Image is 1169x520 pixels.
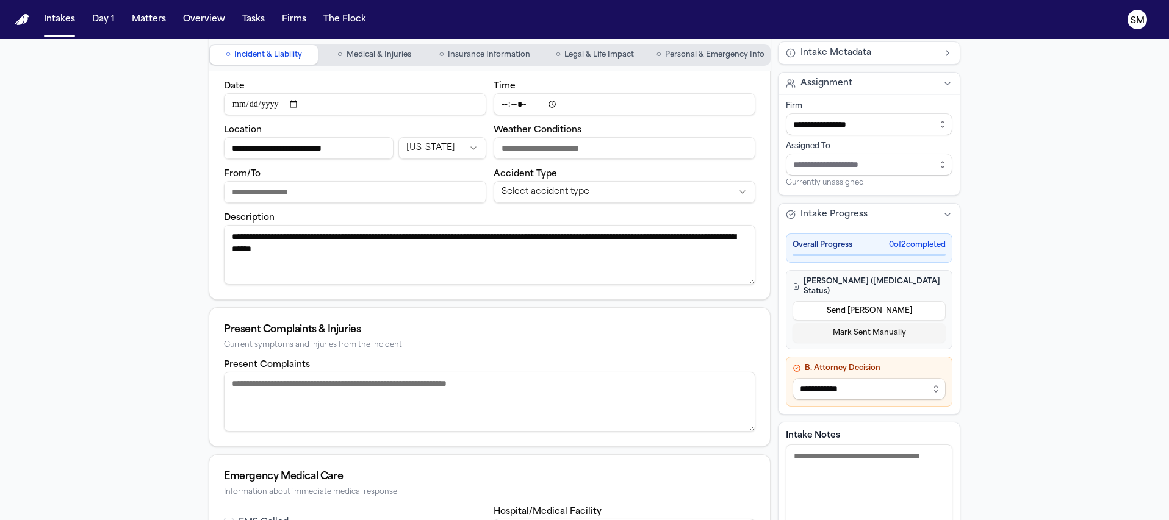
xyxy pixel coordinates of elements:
[786,141,952,151] div: Assigned To
[786,178,864,188] span: Currently unassigned
[665,50,764,60] span: Personal & Emergency Info
[234,50,302,60] span: Incident & Liability
[15,14,29,26] a: Home
[448,50,530,60] span: Insurance Information
[494,137,756,159] input: Weather conditions
[494,507,602,516] label: Hospital/Medical Facility
[237,9,270,30] button: Tasks
[779,204,960,226] button: Intake Progress
[224,225,755,285] textarea: Incident description
[398,137,486,159] button: Incident state
[494,126,581,135] label: Weather Conditions
[224,469,755,484] div: Emergency Medical Care
[494,93,756,115] input: Incident time
[347,50,411,60] span: Medical & Injuries
[556,49,561,61] span: ○
[793,277,946,296] h4: [PERSON_NAME] ([MEDICAL_DATA] Status)
[127,9,171,30] button: Matters
[224,213,275,223] label: Description
[15,14,29,26] img: Finch Logo
[224,488,755,497] div: Information about immediate medical response
[494,169,557,179] label: Accident Type
[793,323,946,343] button: Mark Sent Manually
[786,113,952,135] input: Select firm
[226,49,231,61] span: ○
[800,47,871,59] span: Intake Metadata
[277,9,311,30] button: Firms
[224,181,486,203] input: From/To destination
[431,45,539,65] button: Go to Insurance Information
[793,363,946,373] h4: B. Attorney Decision
[318,9,371,30] button: The Flock
[39,9,80,30] button: Intakes
[494,82,516,91] label: Time
[564,50,634,60] span: Legal & Life Impact
[889,240,946,250] span: 0 of 2 completed
[337,49,342,61] span: ○
[656,49,661,61] span: ○
[652,45,769,65] button: Go to Personal & Emergency Info
[800,208,868,221] span: Intake Progress
[224,360,310,369] label: Present Complaints
[786,101,952,111] div: Firm
[224,372,755,432] textarea: Present complaints
[793,240,852,250] span: Overall Progress
[541,45,649,65] button: Go to Legal & Life Impact
[87,9,120,30] button: Day 1
[786,154,952,176] input: Assign to staff member
[224,322,755,337] div: Present Complaints & Injuries
[224,126,262,135] label: Location
[210,45,318,65] button: Go to Incident & Liability
[224,169,261,179] label: From/To
[224,82,245,91] label: Date
[779,73,960,94] button: Assignment
[800,77,852,90] span: Assignment
[793,301,946,321] button: Send [PERSON_NAME]
[178,9,230,30] button: Overview
[320,45,428,65] button: Go to Medical & Injuries
[439,49,444,61] span: ○
[224,341,755,350] div: Current symptoms and injuries from the incident
[224,137,394,159] input: Incident location
[779,42,960,64] button: Intake Metadata
[786,430,952,442] label: Intake Notes
[224,93,486,115] input: Incident date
